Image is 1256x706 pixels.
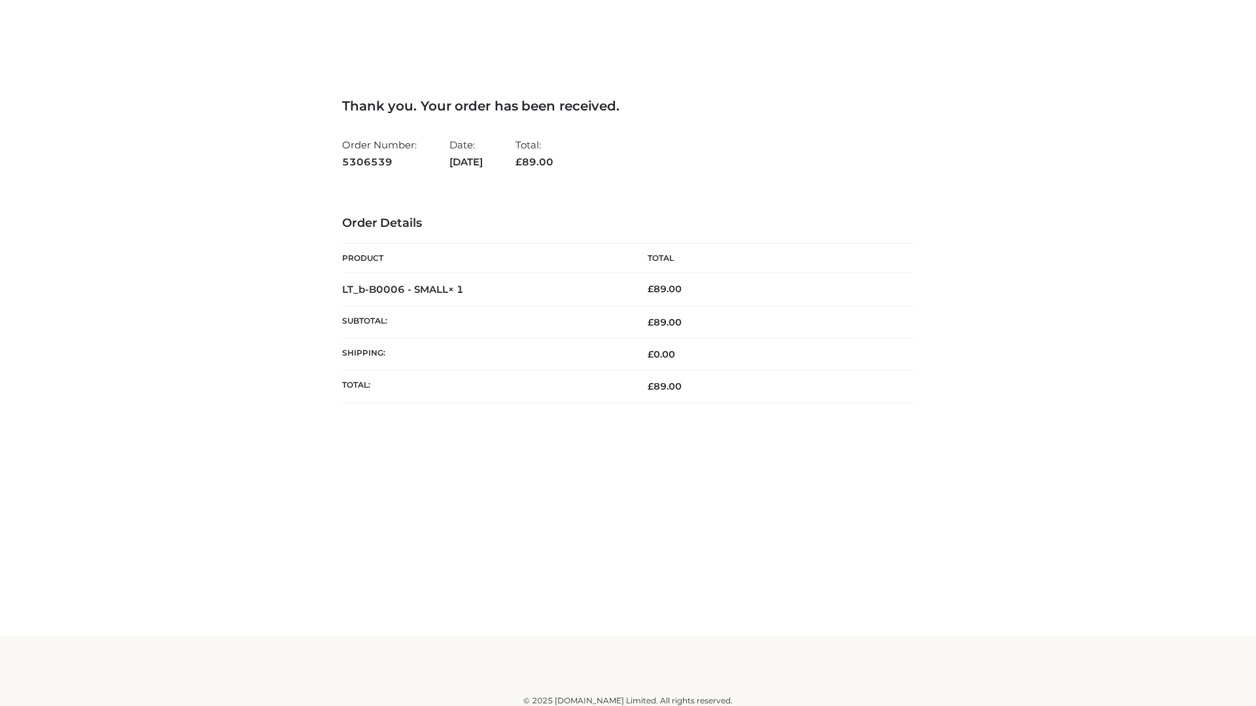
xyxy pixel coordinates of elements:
[648,316,654,328] span: £
[648,283,654,295] span: £
[515,133,553,173] li: Total:
[448,283,464,295] strong: × 1
[628,244,914,273] th: Total
[449,154,483,171] strong: [DATE]
[342,244,628,273] th: Product
[342,154,417,171] strong: 5306539
[648,348,654,360] span: £
[515,156,553,168] span: 89.00
[342,283,464,295] strong: LT_b-B0006 - SMALL
[342,216,914,231] h3: Order Details
[648,348,675,360] bdi: 0.00
[342,306,628,338] th: Subtotal:
[648,316,682,328] span: 89.00
[342,133,417,173] li: Order Number:
[342,339,628,371] th: Shipping:
[342,98,914,114] h3: Thank you. Your order has been received.
[449,133,483,173] li: Date:
[515,156,522,168] span: £
[648,380,654,392] span: £
[648,283,682,295] bdi: 89.00
[648,380,682,392] span: 89.00
[342,371,628,403] th: Total:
